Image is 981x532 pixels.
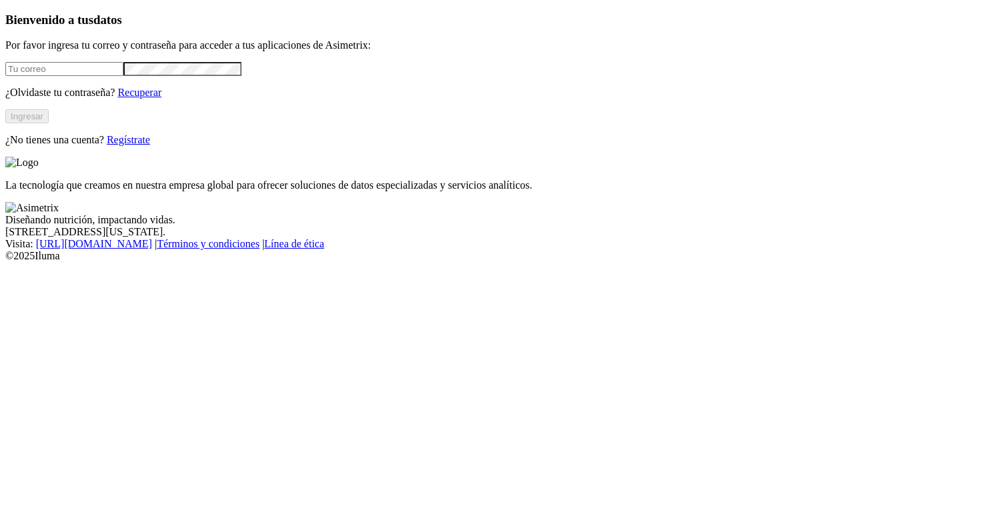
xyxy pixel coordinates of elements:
button: Ingresar [5,109,49,123]
span: datos [93,13,122,27]
div: Visita : | | [5,238,976,250]
img: Asimetrix [5,202,59,214]
p: ¿Olvidaste tu contraseña? [5,87,976,99]
a: Recuperar [117,87,161,98]
img: Logo [5,157,39,169]
p: Por favor ingresa tu correo y contraseña para acceder a tus aplicaciones de Asimetrix: [5,39,976,51]
div: [STREET_ADDRESS][US_STATE]. [5,226,976,238]
a: Términos y condiciones [157,238,260,249]
a: Regístrate [107,134,150,145]
h3: Bienvenido a tus [5,13,976,27]
a: [URL][DOMAIN_NAME] [36,238,152,249]
input: Tu correo [5,62,123,76]
p: ¿No tienes una cuenta? [5,134,976,146]
a: Línea de ética [264,238,324,249]
div: © 2025 Iluma [5,250,976,262]
div: Diseñando nutrición, impactando vidas. [5,214,976,226]
p: La tecnología que creamos en nuestra empresa global para ofrecer soluciones de datos especializad... [5,179,976,191]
